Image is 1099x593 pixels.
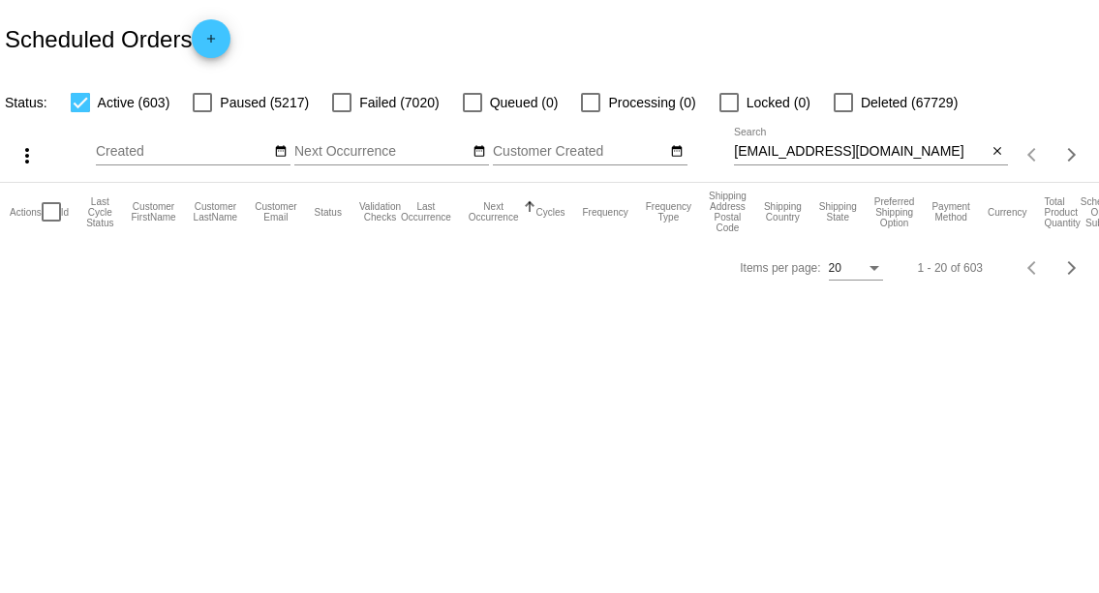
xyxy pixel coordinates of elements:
[874,196,915,228] button: Change sorting for PreferredShippingOption
[734,144,988,160] input: Search
[401,201,451,222] button: Change sorting for LastOccurrenceUtc
[608,91,695,114] span: Processing (0)
[535,206,565,218] button: Change sorting for Cycles
[493,144,667,160] input: Customer Created
[199,32,223,55] mat-icon: add
[490,91,559,114] span: Queued (0)
[1014,135,1053,174] button: Previous page
[991,144,1004,160] mat-icon: close
[86,196,113,228] button: Change sorting for LastProcessingCycleId
[315,206,342,218] button: Change sorting for Status
[861,91,958,114] span: Deleted (67729)
[1053,249,1091,287] button: Next page
[582,206,627,218] button: Change sorting for Frequency
[10,183,42,241] mat-header-cell: Actions
[194,201,238,222] button: Change sorting for CustomerLastName
[931,201,969,222] button: Change sorting for PaymentMethod.Type
[670,144,684,160] mat-icon: date_range
[740,261,820,275] div: Items per page:
[829,262,883,276] mat-select: Items per page:
[988,206,1027,218] button: Change sorting for CurrencyIso
[1044,183,1080,241] mat-header-cell: Total Product Quantity
[829,261,841,275] span: 20
[5,19,230,58] h2: Scheduled Orders
[1053,135,1091,174] button: Next page
[131,201,175,222] button: Change sorting for CustomerFirstName
[255,201,296,222] button: Change sorting for CustomerEmail
[709,191,747,233] button: Change sorting for ShippingPostcode
[274,144,288,160] mat-icon: date_range
[819,201,857,222] button: Change sorting for ShippingState
[918,261,983,275] div: 1 - 20 of 603
[1014,249,1053,287] button: Previous page
[220,91,309,114] span: Paused (5217)
[469,201,519,222] button: Change sorting for NextOccurrenceUtc
[15,144,39,167] mat-icon: more_vert
[988,142,1008,163] button: Clear
[96,144,270,160] input: Created
[747,91,810,114] span: Locked (0)
[473,144,486,160] mat-icon: date_range
[764,201,802,222] button: Change sorting for ShippingCountry
[359,91,440,114] span: Failed (7020)
[359,183,401,241] mat-header-cell: Validation Checks
[294,144,469,160] input: Next Occurrence
[646,201,691,222] button: Change sorting for FrequencyType
[98,91,170,114] span: Active (603)
[61,206,69,218] button: Change sorting for Id
[5,95,47,110] span: Status:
